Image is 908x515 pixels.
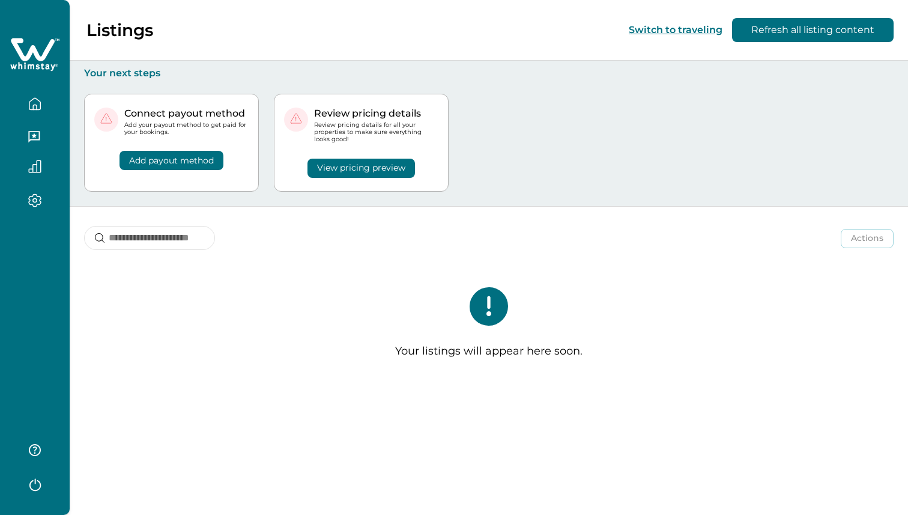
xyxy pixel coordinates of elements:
[120,151,223,170] button: Add payout method
[84,67,894,79] p: Your next steps
[86,20,153,40] p: Listings
[841,229,894,248] button: Actions
[124,108,249,120] p: Connect payout method
[629,24,722,35] button: Switch to traveling
[395,345,583,358] p: Your listings will appear here soon.
[124,121,249,136] p: Add your payout method to get paid for your bookings.
[314,121,438,144] p: Review pricing details for all your properties to make sure everything looks good!
[732,18,894,42] button: Refresh all listing content
[307,159,415,178] button: View pricing preview
[314,108,438,120] p: Review pricing details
